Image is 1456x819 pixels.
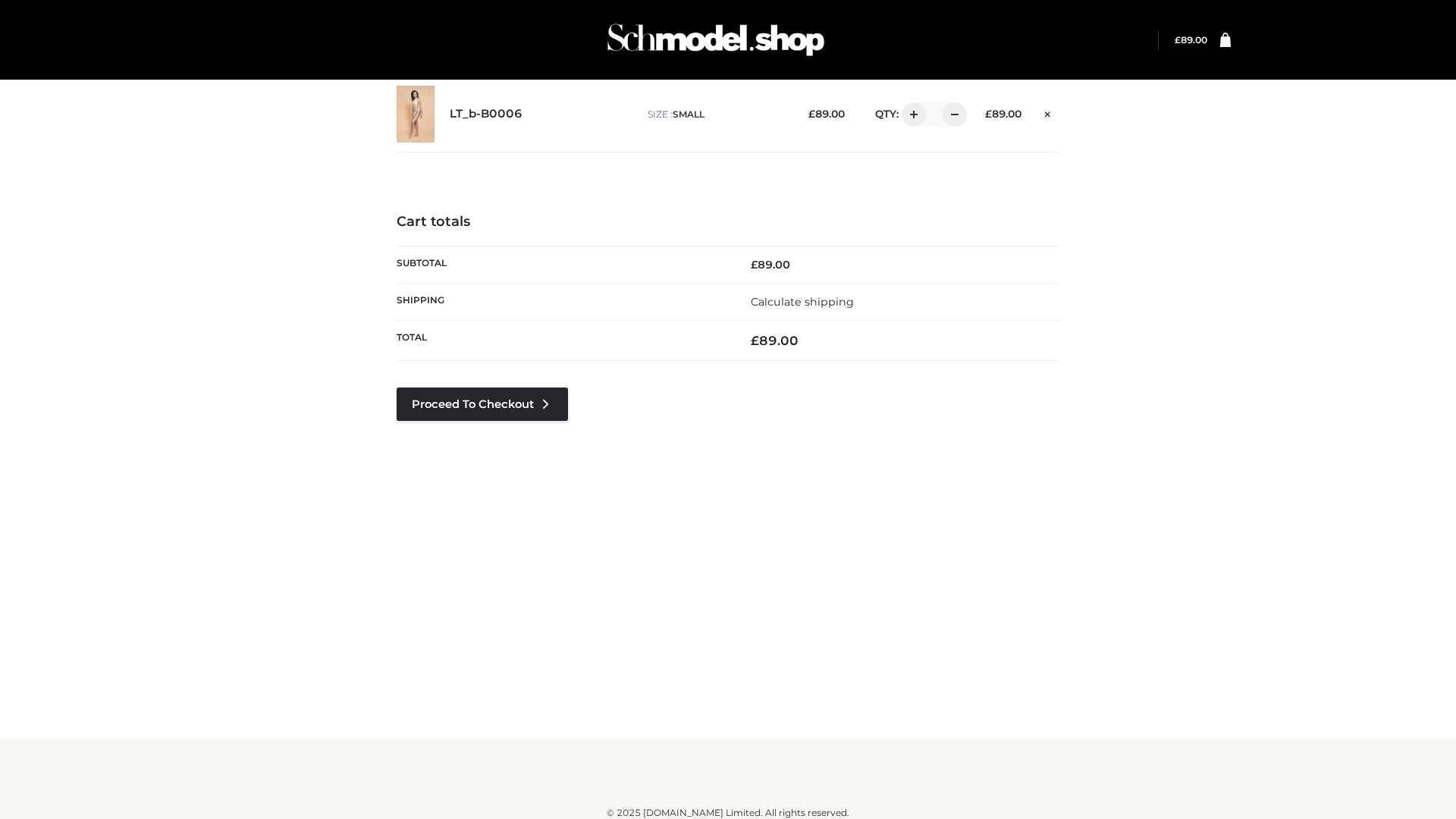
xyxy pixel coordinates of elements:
bdi: 89.00 [751,258,790,271]
a: Proceed to Checkout [397,388,568,421]
h4: Cart totals [397,214,1059,231]
th: Total [397,321,728,361]
a: Remove this item [1037,102,1059,122]
span: £ [808,108,815,120]
div: QTY: [860,102,962,127]
a: LT_b-B0006 [450,107,522,121]
bdi: 89.00 [808,108,845,120]
span: SMALL [673,108,704,120]
bdi: 89.00 [751,333,799,348]
span: £ [1175,34,1181,45]
th: Shipping [397,283,728,320]
a: £89.00 [1175,34,1207,45]
span: £ [751,333,759,348]
span: £ [985,108,992,120]
img: Schmodel Admin 964 [602,10,830,70]
bdi: 89.00 [985,108,1021,120]
span: £ [751,258,758,271]
a: Calculate shipping [751,295,854,309]
p: size : [648,108,785,121]
bdi: 89.00 [1175,34,1207,45]
th: Subtotal [397,246,728,283]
